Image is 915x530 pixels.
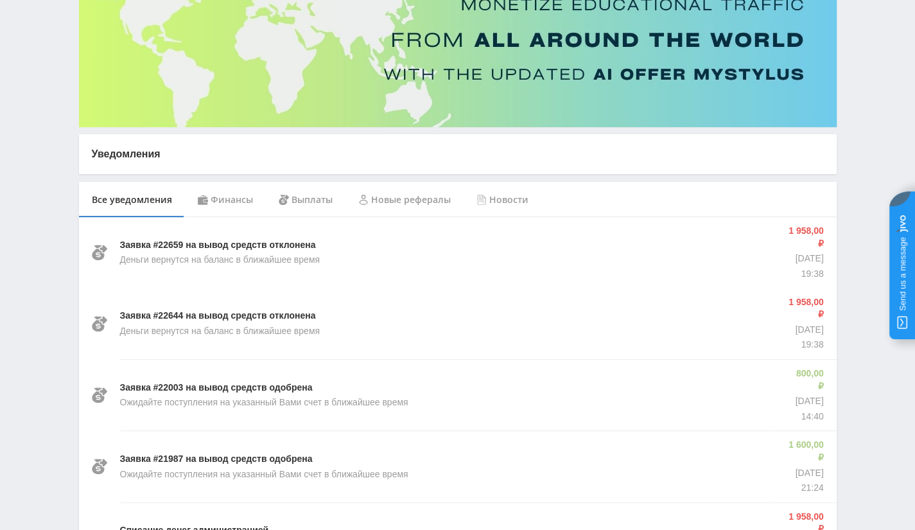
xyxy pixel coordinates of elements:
[266,182,345,218] div: Выплаты
[786,252,823,265] p: [DATE]
[786,268,823,281] p: 19:38
[792,411,824,423] p: 14:40
[120,325,320,338] p: Деньги вернутся на баланс в ближайшее время
[786,225,823,250] p: 1 958,00 ₽
[185,182,266,218] div: Финансы
[786,339,823,351] p: 19:38
[120,382,313,394] p: Заявка #22003 на вывод средств одобрена
[464,182,541,218] div: Новости
[786,296,823,321] p: 1 958,00 ₽
[786,467,823,480] p: [DATE]
[79,182,185,218] div: Все уведомления
[92,147,824,161] p: Уведомления
[786,482,823,495] p: 21:24
[786,439,823,464] p: 1 600,00 ₽
[120,396,408,409] p: Ожидайте поступления на указанный Вами счет в ближайшее время
[792,367,824,393] p: 800,00 ₽
[120,468,408,481] p: Ожидайте поступления на указанный Вами счет в ближайшее время
[120,310,316,322] p: Заявка #22644 на вывод средств отклонена
[120,239,316,252] p: Заявка #22659 на вывод средств отклонена
[120,254,320,267] p: Деньги вернутся на баланс в ближайшее время
[120,453,313,466] p: Заявка #21987 на вывод средств одобрена
[792,395,824,408] p: [DATE]
[786,324,823,337] p: [DATE]
[345,182,464,218] div: Новые рефералы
